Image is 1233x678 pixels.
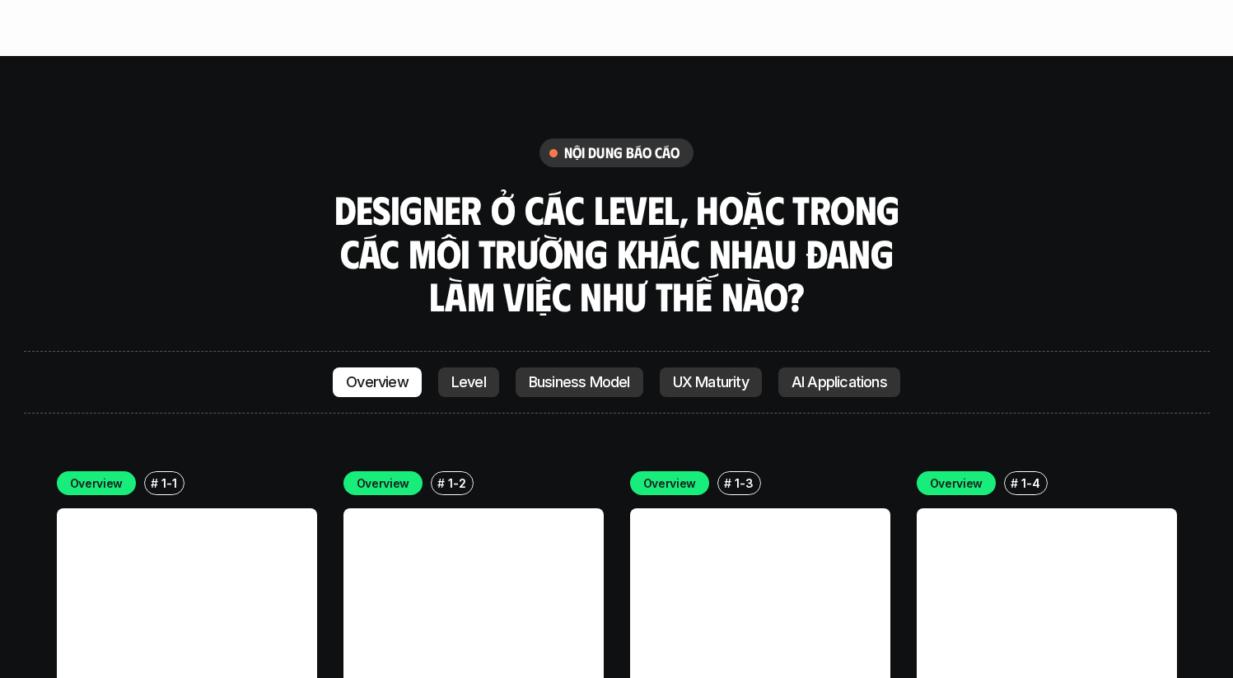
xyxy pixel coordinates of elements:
[1021,475,1039,492] p: 1-4
[329,188,905,318] h3: Designer ở các level, hoặc trong các môi trường khác nhau đang làm việc như thế nào?
[151,477,158,489] h6: #
[930,475,983,492] p: Overview
[346,374,409,390] p: Overview
[516,367,643,397] a: Business Model
[564,143,680,162] h6: nội dung báo cáo
[357,475,410,492] p: Overview
[792,374,887,390] p: AI Applications
[735,475,753,492] p: 1-3
[70,475,124,492] p: Overview
[451,374,486,390] p: Level
[333,367,422,397] a: Overview
[437,477,445,489] h6: #
[643,475,697,492] p: Overview
[1011,477,1018,489] h6: #
[660,367,762,397] a: UX Maturity
[778,367,900,397] a: AI Applications
[438,367,499,397] a: Level
[673,374,749,390] p: UX Maturity
[724,477,731,489] h6: #
[529,374,630,390] p: Business Model
[161,475,176,492] p: 1-1
[448,475,465,492] p: 1-2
